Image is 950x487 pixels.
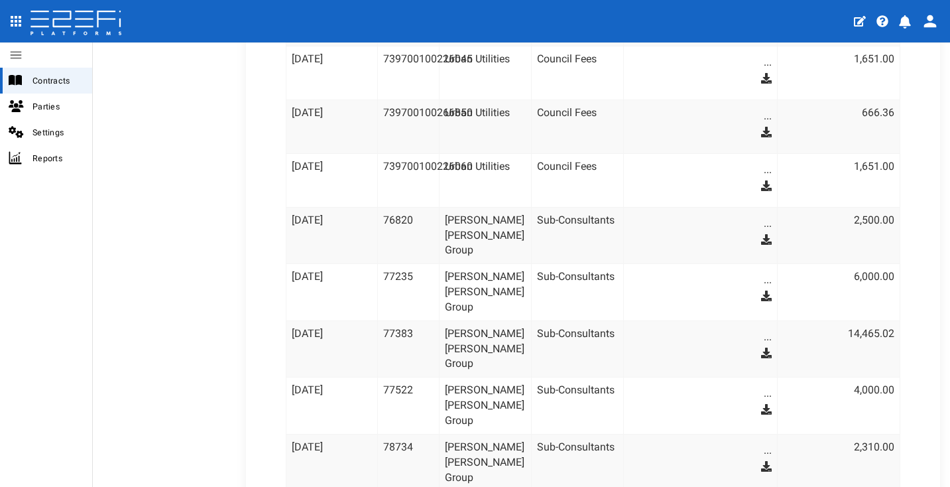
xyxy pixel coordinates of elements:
[378,320,440,378] td: 77383
[32,73,82,88] span: Contracts
[440,264,532,321] td: [PERSON_NAME] [PERSON_NAME] Group
[440,153,532,207] td: Urban Utilities
[32,151,82,166] span: Reports
[286,100,378,153] td: [DATE]
[286,207,378,264] td: [DATE]
[286,320,378,378] td: [DATE]
[440,46,532,100] td: Urban Utilities
[532,264,624,321] td: Sub-Consultants
[777,264,900,321] td: 6,000.00
[642,440,772,461] a: ...
[286,264,378,321] td: [DATE]
[642,52,772,73] a: ...
[777,100,900,153] td: 666.36
[378,46,440,100] td: 739700100226045
[378,207,440,264] td: 76820
[378,264,440,321] td: 77235
[32,125,82,140] span: Settings
[777,207,900,264] td: 2,500.00
[777,320,900,378] td: 14,465.02
[286,378,378,435] td: [DATE]
[642,269,772,291] a: ...
[777,153,900,207] td: 1,651.00
[777,378,900,435] td: 4,000.00
[777,46,900,100] td: 1,651.00
[642,105,772,127] a: ...
[642,159,772,180] a: ...
[532,100,624,153] td: Council Fees
[440,320,532,378] td: [PERSON_NAME] [PERSON_NAME] Group
[532,320,624,378] td: Sub-Consultants
[440,207,532,264] td: [PERSON_NAME] [PERSON_NAME] Group
[532,378,624,435] td: Sub-Consultants
[378,153,440,207] td: 739700100226060
[440,378,532,435] td: [PERSON_NAME] [PERSON_NAME] Group
[286,153,378,207] td: [DATE]
[642,326,772,348] a: ...
[286,46,378,100] td: [DATE]
[440,100,532,153] td: Urban Utilities
[532,153,624,207] td: Council Fees
[532,207,624,264] td: Sub-Consultants
[32,99,82,114] span: Parties
[642,213,772,234] a: ...
[378,378,440,435] td: 77522
[642,383,772,404] a: ...
[378,100,440,153] td: 739700100266850
[532,46,624,100] td: Council Fees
